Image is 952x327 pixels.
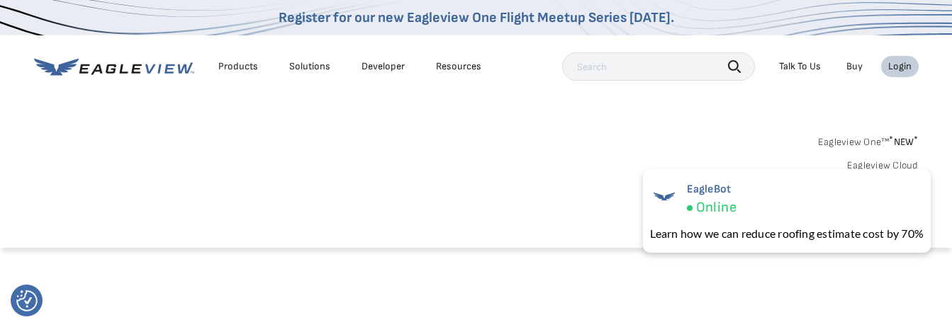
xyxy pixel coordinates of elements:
[650,183,678,211] img: EagleBot
[16,290,38,311] button: Consent Preferences
[889,136,918,148] span: NEW
[696,199,737,217] span: Online
[16,290,38,311] img: Revisit consent button
[888,60,912,73] div: Login
[779,60,821,73] div: Talk To Us
[562,52,755,81] input: Search
[279,9,674,26] a: Register for our new Eagleview One Flight Meetup Series [DATE].
[847,159,919,172] a: Eagleview Cloud
[218,60,258,73] div: Products
[362,60,405,73] a: Developer
[650,225,924,242] div: Learn how we can reduce roofing estimate cost by 70%
[818,132,919,148] a: Eagleview One™*NEW*
[289,60,330,73] div: Solutions
[687,183,737,196] span: EagleBot
[436,60,481,73] div: Resources
[846,60,863,73] a: Buy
